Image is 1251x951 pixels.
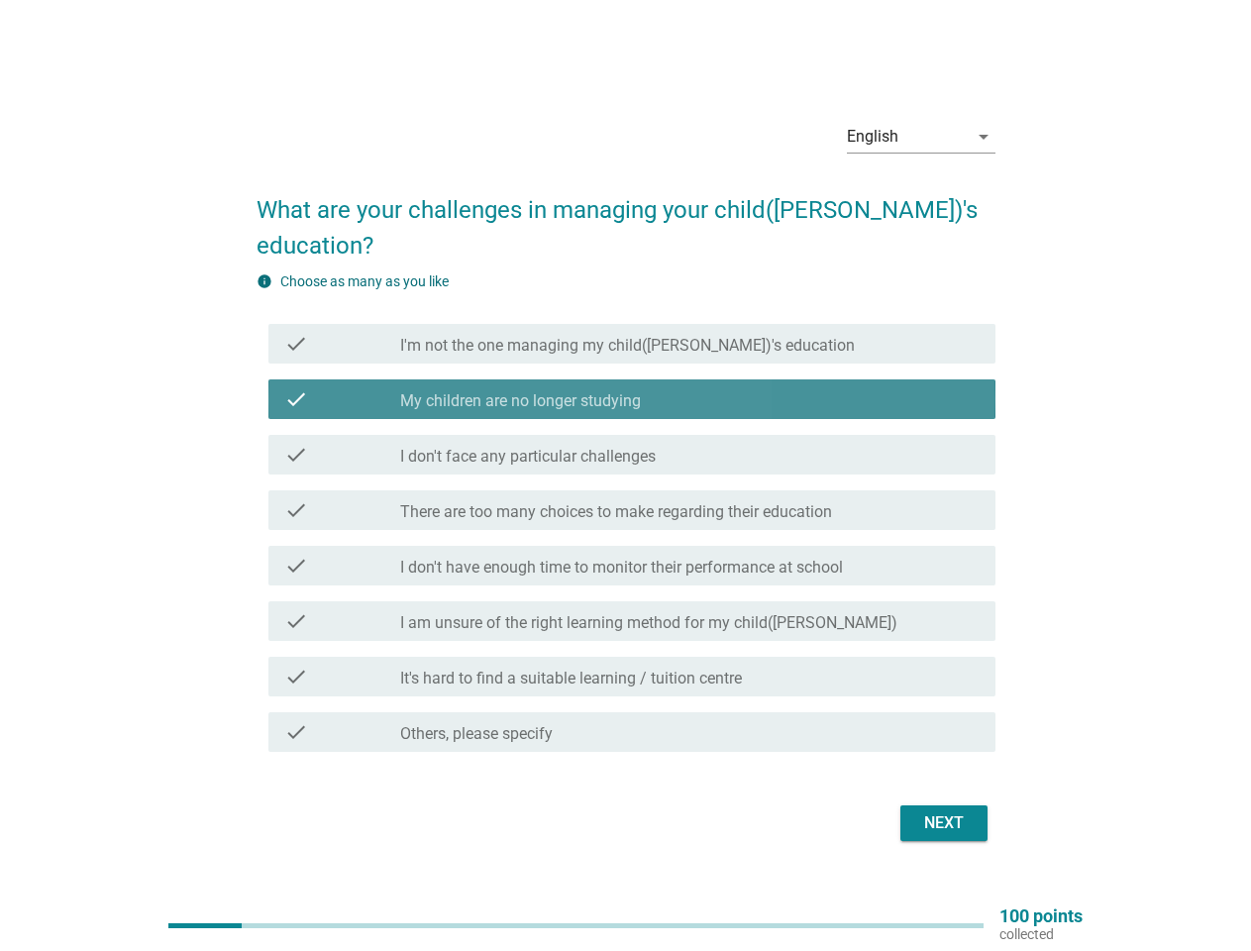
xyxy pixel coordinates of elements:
i: check [284,498,308,522]
i: info [257,273,272,289]
label: I don't have enough time to monitor their performance at school [400,558,843,578]
label: I'm not the one managing my child([PERSON_NAME])'s education [400,336,855,356]
i: arrow_drop_down [972,125,995,149]
i: check [284,554,308,578]
label: My children are no longer studying [400,391,641,411]
label: There are too many choices to make regarding their education [400,502,832,522]
label: Choose as many as you like [280,273,449,289]
button: Next [900,805,988,841]
div: English [847,128,898,146]
label: Others, please specify [400,724,553,744]
div: Next [916,811,972,835]
i: check [284,609,308,633]
i: check [284,443,308,467]
i: check [284,665,308,688]
p: 100 points [999,907,1083,925]
p: collected [999,925,1083,943]
i: check [284,332,308,356]
i: check [284,387,308,411]
label: It's hard to find a suitable learning / tuition centre [400,669,742,688]
h2: What are your challenges in managing your child([PERSON_NAME])'s education? [257,172,995,264]
label: I don't face any particular challenges [400,447,656,467]
i: check [284,720,308,744]
label: I am unsure of the right learning method for my child([PERSON_NAME]) [400,613,897,633]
